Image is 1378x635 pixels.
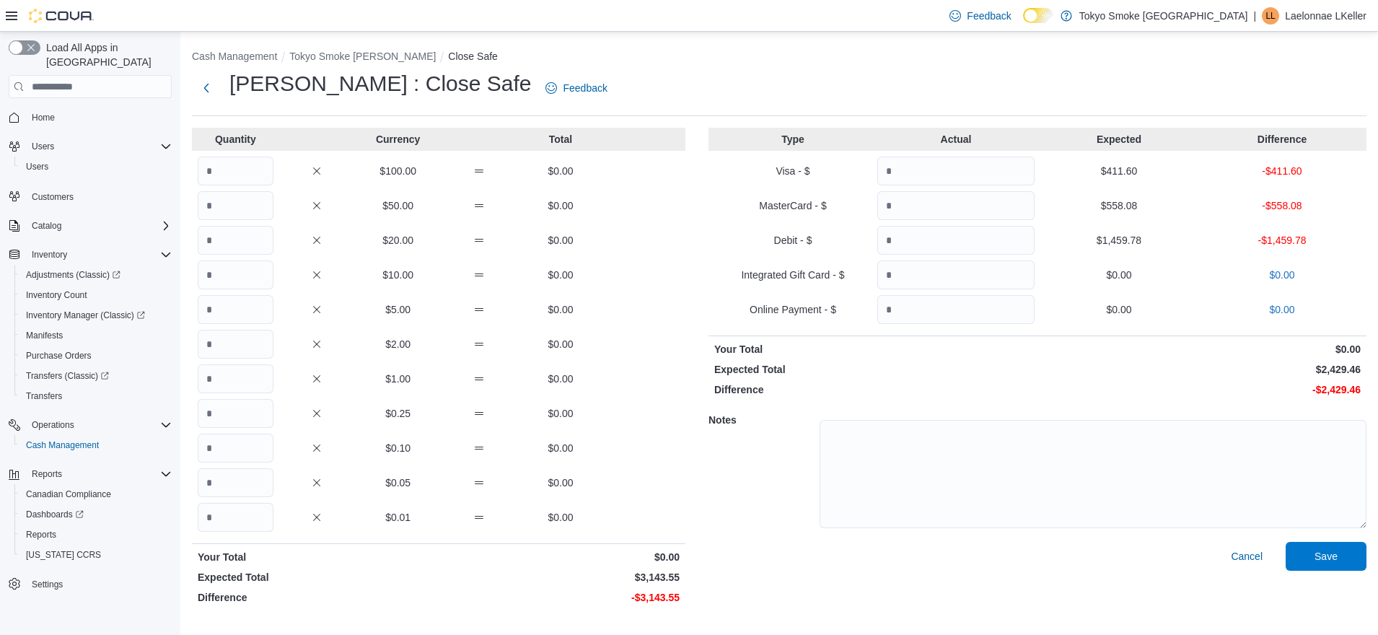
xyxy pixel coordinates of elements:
[360,233,436,248] p: $20.00
[20,307,151,324] a: Inventory Manager (Classic)
[26,576,69,593] a: Settings
[714,382,1035,397] p: Difference
[14,435,177,455] button: Cash Management
[26,188,79,206] a: Customers
[708,406,817,434] h5: Notes
[523,441,599,455] p: $0.00
[192,51,277,62] button: Cash Management
[877,157,1035,185] input: Quantity
[198,399,273,428] input: Quantity
[29,9,94,23] img: Cova
[1315,549,1338,564] span: Save
[360,198,436,213] p: $50.00
[14,484,177,504] button: Canadian Compliance
[14,346,177,366] button: Purchase Orders
[523,198,599,213] p: $0.00
[198,364,273,393] input: Quantity
[442,590,680,605] p: -$3,143.55
[198,550,436,564] p: Your Total
[944,1,1017,30] a: Feedback
[26,489,111,500] span: Canadian Compliance
[1225,542,1268,571] button: Cancel
[26,138,172,155] span: Users
[1079,7,1248,25] p: Tokyo Smoke [GEOGRAPHIC_DATA]
[20,486,172,503] span: Canadian Compliance
[26,246,73,263] button: Inventory
[26,465,68,483] button: Reports
[20,526,172,543] span: Reports
[198,330,273,359] input: Quantity
[20,437,105,454] a: Cash Management
[1040,302,1198,317] p: $0.00
[20,347,172,364] span: Purchase Orders
[360,441,436,455] p: $0.10
[32,249,67,260] span: Inventory
[198,570,436,584] p: Expected Total
[714,302,872,317] p: Online Payment - $
[1203,164,1361,178] p: -$411.60
[20,347,97,364] a: Purchase Orders
[3,245,177,265] button: Inventory
[14,504,177,525] a: Dashboards
[20,506,89,523] a: Dashboards
[877,132,1035,146] p: Actual
[198,503,273,532] input: Quantity
[198,260,273,289] input: Quantity
[198,226,273,255] input: Quantity
[1286,542,1366,571] button: Save
[32,220,61,232] span: Catalog
[1040,342,1361,356] p: $0.00
[360,510,436,525] p: $0.01
[360,268,436,282] p: $10.00
[32,579,63,590] span: Settings
[26,549,101,561] span: [US_STATE] CCRS
[523,302,599,317] p: $0.00
[26,108,172,126] span: Home
[20,367,115,385] a: Transfers (Classic)
[26,330,63,341] span: Manifests
[1203,268,1361,282] p: $0.00
[3,216,177,236] button: Catalog
[192,74,221,102] button: Next
[1203,302,1361,317] p: $0.00
[26,575,172,593] span: Settings
[360,406,436,421] p: $0.25
[198,295,273,324] input: Quantity
[20,506,172,523] span: Dashboards
[1040,382,1361,397] p: -$2,429.46
[523,476,599,490] p: $0.00
[20,286,172,304] span: Inventory Count
[20,158,172,175] span: Users
[26,289,87,301] span: Inventory Count
[1231,549,1263,564] span: Cancel
[20,387,68,405] a: Transfers
[14,325,177,346] button: Manifests
[192,49,1366,66] nav: An example of EuiBreadcrumbs
[1265,7,1275,25] span: LL
[523,233,599,248] p: $0.00
[14,525,177,545] button: Reports
[14,265,177,285] a: Adjustments (Classic)
[1203,198,1361,213] p: -$558.08
[540,74,613,102] a: Feedback
[14,285,177,305] button: Inventory Count
[20,266,126,284] a: Adjustments (Classic)
[877,226,1035,255] input: Quantity
[1253,7,1256,25] p: |
[14,386,177,406] button: Transfers
[1023,23,1024,24] span: Dark Mode
[442,570,680,584] p: $3,143.55
[198,191,273,220] input: Quantity
[26,187,172,205] span: Customers
[9,101,172,632] nav: Complex example
[967,9,1011,23] span: Feedback
[714,362,1035,377] p: Expected Total
[3,136,177,157] button: Users
[1023,8,1053,23] input: Dark Mode
[26,161,48,172] span: Users
[198,132,273,146] p: Quantity
[20,286,93,304] a: Inventory Count
[1040,268,1198,282] p: $0.00
[1040,164,1198,178] p: $411.60
[360,132,436,146] p: Currency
